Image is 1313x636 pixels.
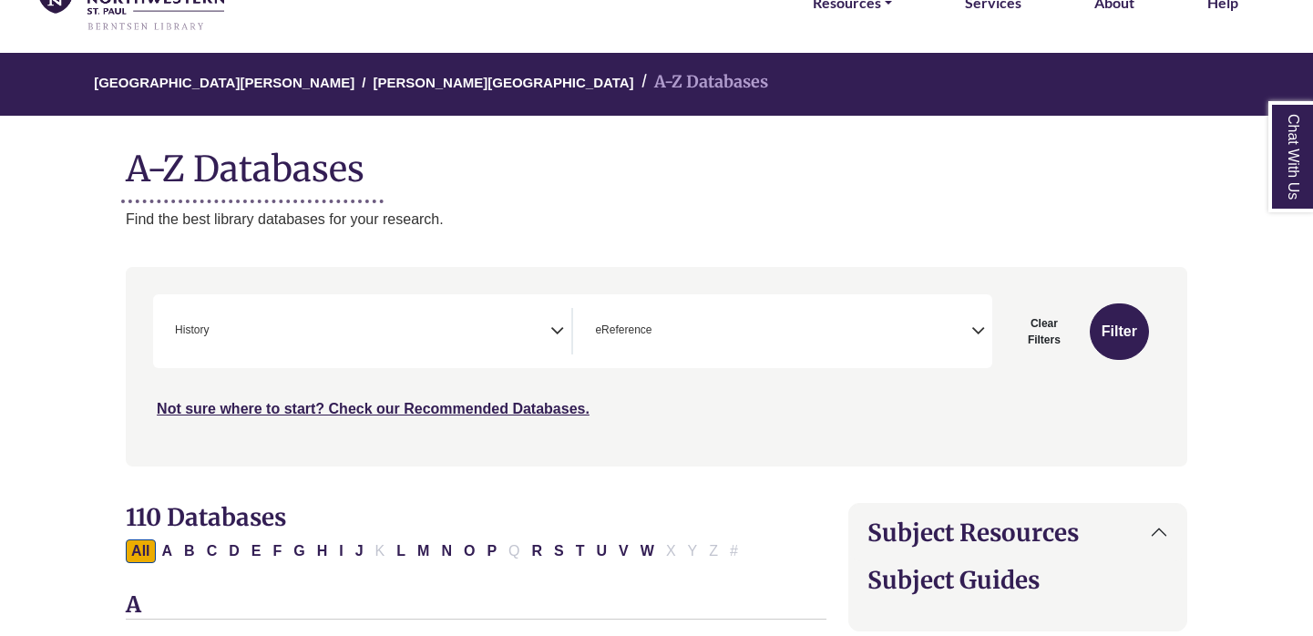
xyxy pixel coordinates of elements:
button: Subject Resources [849,504,1186,561]
button: Filter Results M [412,539,435,563]
button: Filter Results V [613,539,634,563]
button: Filter Results G [288,539,310,563]
span: eReference [595,322,651,339]
button: Clear Filters [1003,303,1085,360]
nav: Search filters [126,267,1187,466]
button: Filter Results S [549,539,569,563]
button: Filter Results I [333,539,348,563]
textarea: Search [655,325,663,340]
button: Filter Results N [436,539,457,563]
li: History [168,322,209,339]
li: eReference [588,322,651,339]
li: A-Z Databases [634,69,768,96]
h2: Subject Guides [867,566,1168,594]
button: Filter Results J [350,539,369,563]
a: [PERSON_NAME][GEOGRAPHIC_DATA] [373,72,633,90]
button: Filter Results A [157,539,179,563]
div: Alpha-list to filter by first letter of database name [126,542,745,558]
button: Filter Results O [458,539,480,563]
button: Filter Results L [391,539,411,563]
button: Filter Results H [312,539,333,563]
h3: A [126,592,826,620]
nav: breadcrumb [126,53,1187,116]
a: Not sure where to start? Check our Recommended Databases. [157,401,590,416]
button: Submit for Search Results [1090,303,1149,360]
span: 110 Databases [126,502,286,532]
p: Find the best library databases for your research. [126,208,1187,231]
button: Filter Results C [201,539,223,563]
button: Filter Results F [267,539,287,563]
button: All [126,539,155,563]
h1: A-Z Databases [126,134,1187,190]
button: Filter Results B [179,539,200,563]
span: History [175,322,209,339]
button: Filter Results T [570,539,590,563]
button: Filter Results E [246,539,267,563]
button: Filter Results U [591,539,613,563]
button: Filter Results W [635,539,660,563]
a: [GEOGRAPHIC_DATA][PERSON_NAME] [94,72,354,90]
button: Filter Results D [223,539,245,563]
button: Filter Results P [481,539,502,563]
button: Filter Results R [527,539,549,563]
textarea: Search [212,325,221,340]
